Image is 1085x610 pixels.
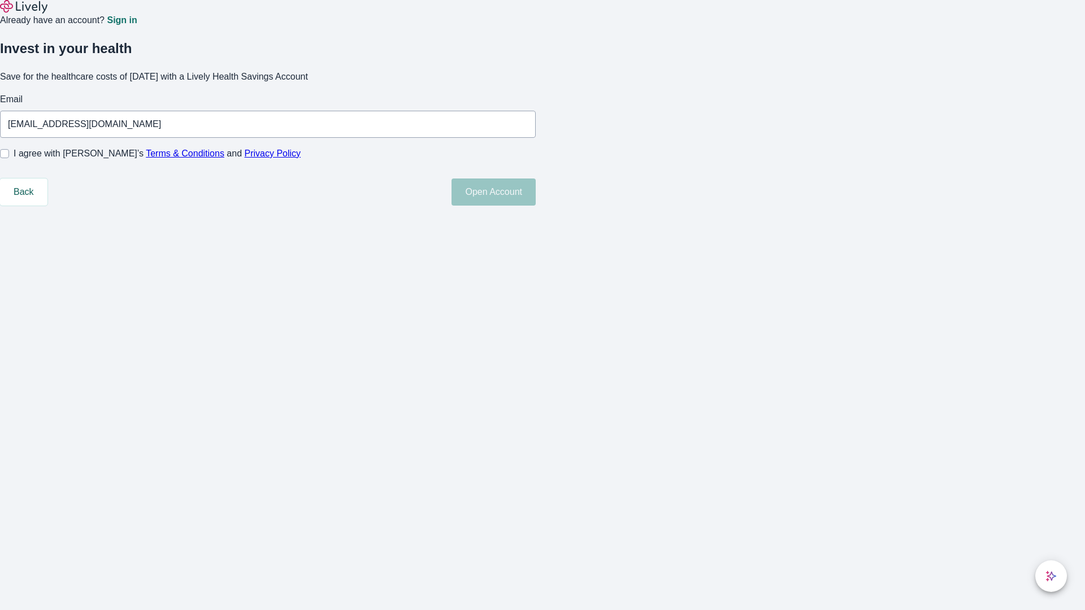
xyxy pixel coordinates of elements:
button: chat [1035,560,1067,592]
a: Privacy Policy [245,149,301,158]
span: I agree with [PERSON_NAME]’s and [14,147,301,160]
a: Terms & Conditions [146,149,224,158]
a: Sign in [107,16,137,25]
svg: Lively AI Assistant [1045,570,1057,582]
